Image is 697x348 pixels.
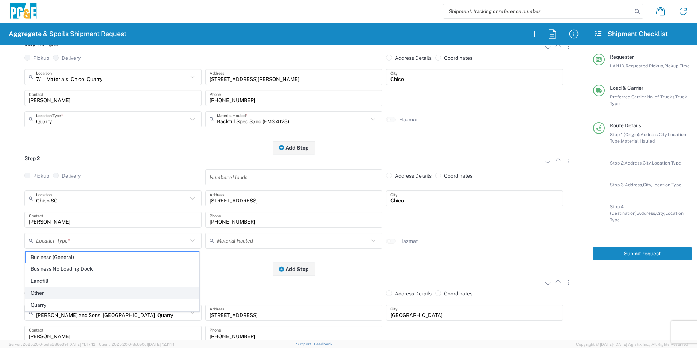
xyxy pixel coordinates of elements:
[26,252,199,263] span: Business (General)
[656,210,665,216] span: City,
[386,55,432,61] label: Address Details
[593,247,692,260] button: Submit request
[399,238,418,244] label: Hazmat
[652,160,681,166] span: Location Type
[610,85,643,91] span: Load & Carrier
[9,342,96,347] span: Server: 2025.20.0-5efa686e39f
[443,4,632,18] input: Shipment, tracking or reference number
[610,54,634,60] span: Requester
[640,132,659,137] span: Address,
[26,275,199,287] span: Landfill
[643,160,652,166] span: City,
[659,132,668,137] span: City,
[24,277,40,283] span: Stop 3
[652,182,681,187] span: Location Type
[26,287,199,299] span: Other
[610,204,638,216] span: Stop 4 (Destination):
[435,55,472,61] label: Coordinates
[576,341,688,348] span: Copyright © [DATE]-[DATE] Agistix Inc., All Rights Reserved
[610,160,624,166] span: Stop 2:
[296,342,314,346] a: Support
[26,299,199,311] span: Quarry
[24,155,40,161] span: Stop 2
[68,342,96,347] span: [DATE] 11:47:12
[610,123,641,128] span: Route Details
[624,160,643,166] span: Address,
[9,3,38,20] img: pge
[273,262,315,276] button: Add Stop
[625,182,643,187] span: Address,
[610,94,647,100] span: Preferred Carrier,
[621,138,655,144] span: Material Hauled
[435,290,472,297] label: Coordinates
[435,173,472,179] label: Coordinates
[610,132,640,137] span: Stop 1 (Origin):
[314,342,332,346] a: Feedback
[99,342,174,347] span: Client: 2025.20.0-8c6e0cf
[610,63,626,69] span: LAN ID,
[148,342,174,347] span: [DATE] 12:11:14
[273,141,315,154] button: Add Stop
[594,30,668,38] h2: Shipment Checklist
[664,63,690,69] span: Pickup Time
[399,116,418,123] label: Hazmat
[9,30,126,38] h2: Aggregate & Spoils Shipment Request
[610,182,625,187] span: Stop 3:
[24,290,49,297] label: Pickup
[386,173,432,179] label: Address Details
[626,63,664,69] span: Requested Pickup,
[386,290,432,297] label: Address Details
[638,210,656,216] span: Address,
[643,182,652,187] span: City,
[26,263,199,275] span: Business No Loading Dock
[647,94,675,100] span: No. of Trucks,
